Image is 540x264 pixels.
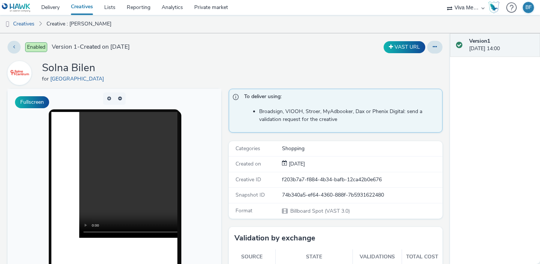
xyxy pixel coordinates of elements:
[43,15,115,33] a: Creative : [PERSON_NAME]
[25,42,47,52] span: Enabled
[259,108,438,123] li: Broadsign, VIOOH, Stroer, MyAdbooker, Dax or Phenix Digital: send a validation request for the cr...
[4,21,11,28] img: dooh
[42,75,50,82] span: for
[287,160,305,168] div: Creation 03 October 2025, 14:00
[287,160,305,167] span: [DATE]
[9,62,30,84] img: Solna Centrum
[235,207,252,214] span: Format
[244,93,435,103] span: To deliver using:
[15,96,49,108] button: Fullscreen
[469,37,490,45] strong: Version 1
[235,145,260,152] span: Categories
[234,233,315,244] h3: Validation by exchange
[235,191,265,198] span: Snapshot ID
[282,145,442,152] div: Shopping
[525,2,532,13] div: BF
[235,160,261,167] span: Created on
[42,61,107,75] h1: Solna Bilen
[2,3,31,12] img: undefined Logo
[235,176,261,183] span: Creative ID
[382,41,427,53] div: Duplicate the creative as a VAST URL
[289,207,350,215] span: Billboard Spot (VAST 3.0)
[384,41,425,53] button: VAST URL
[52,43,130,51] span: Version 1 - Created on [DATE]
[282,191,442,199] div: 74b340a5-ef64-4360-888f-7b5931622480
[488,1,502,13] a: Hawk Academy
[50,75,107,82] a: [GEOGRAPHIC_DATA]
[282,176,442,183] div: f203b7a7-f884-4b34-bafb-12ca42b0e676
[469,37,534,53] div: [DATE] 14:00
[7,69,34,76] a: Solna Centrum
[488,1,499,13] img: Hawk Academy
